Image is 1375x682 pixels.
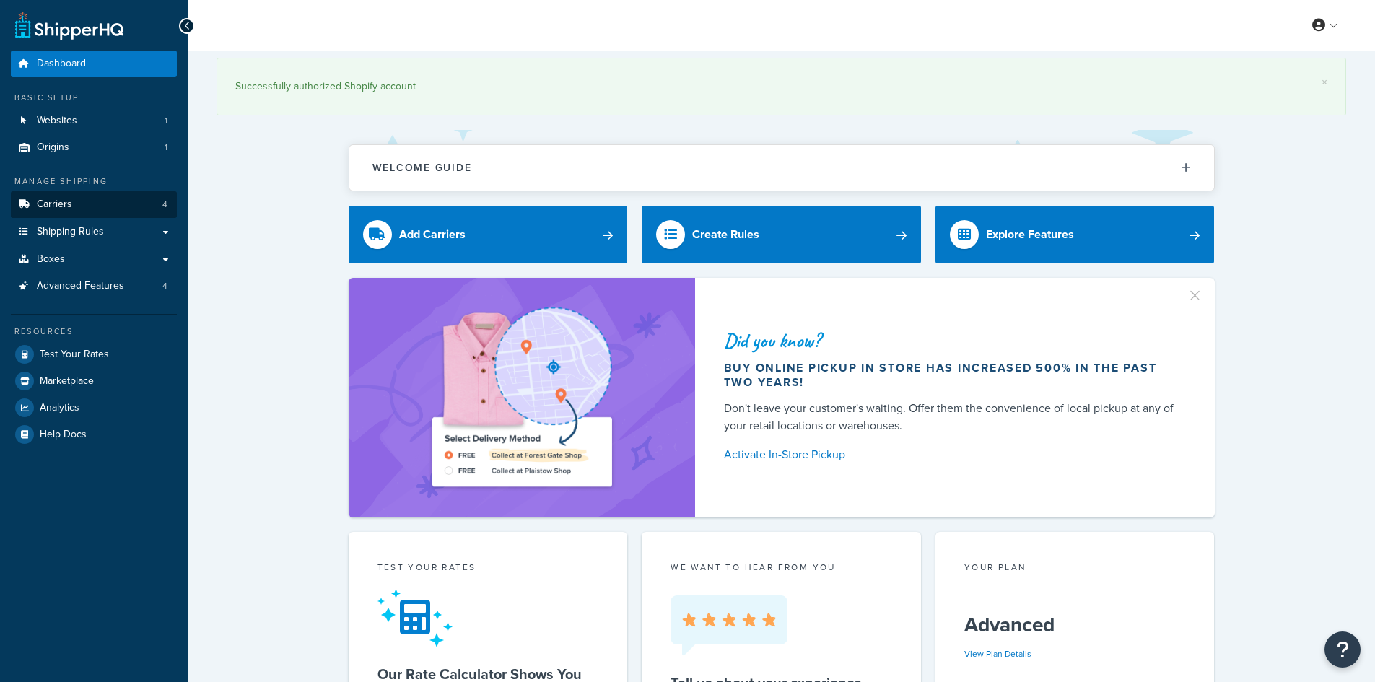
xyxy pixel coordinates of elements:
[37,253,65,266] span: Boxes
[40,375,94,388] span: Marketplace
[724,331,1180,351] div: Did you know?
[11,108,177,134] li: Websites
[37,115,77,127] span: Websites
[37,58,86,70] span: Dashboard
[964,647,1031,660] a: View Plan Details
[391,300,652,496] img: ad-shirt-map-b0359fc47e01cab431d101c4b569394f6a03f54285957d908178d52f29eb9668.png
[11,325,177,338] div: Resources
[11,341,177,367] a: Test Your Rates
[671,561,892,574] p: we want to hear from you
[11,395,177,421] a: Analytics
[11,134,177,161] li: Origins
[40,429,87,441] span: Help Docs
[964,561,1186,577] div: Your Plan
[1324,631,1361,668] button: Open Resource Center
[724,400,1180,434] div: Don't leave your customer's waiting. Offer them the convenience of local pickup at any of your re...
[37,280,124,292] span: Advanced Features
[11,191,177,218] li: Carriers
[165,115,167,127] span: 1
[724,361,1180,390] div: Buy online pickup in store has increased 500% in the past two years!
[11,273,177,300] a: Advanced Features4
[724,445,1180,465] a: Activate In-Store Pickup
[11,421,177,447] a: Help Docs
[37,226,104,238] span: Shipping Rules
[40,349,109,361] span: Test Your Rates
[642,206,921,263] a: Create Rules
[11,134,177,161] a: Origins1
[377,561,599,577] div: Test your rates
[372,162,472,173] h2: Welcome Guide
[235,76,1327,97] div: Successfully authorized Shopify account
[11,175,177,188] div: Manage Shipping
[11,273,177,300] li: Advanced Features
[165,141,167,154] span: 1
[162,198,167,211] span: 4
[37,141,69,154] span: Origins
[40,402,79,414] span: Analytics
[349,145,1214,191] button: Welcome Guide
[162,280,167,292] span: 4
[935,206,1215,263] a: Explore Features
[11,51,177,77] a: Dashboard
[1322,76,1327,88] a: ×
[11,246,177,273] a: Boxes
[964,613,1186,637] h5: Advanced
[399,224,466,245] div: Add Carriers
[37,198,72,211] span: Carriers
[11,108,177,134] a: Websites1
[692,224,759,245] div: Create Rules
[349,206,628,263] a: Add Carriers
[11,368,177,394] a: Marketplace
[11,191,177,218] a: Carriers4
[986,224,1074,245] div: Explore Features
[11,219,177,245] a: Shipping Rules
[11,92,177,104] div: Basic Setup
